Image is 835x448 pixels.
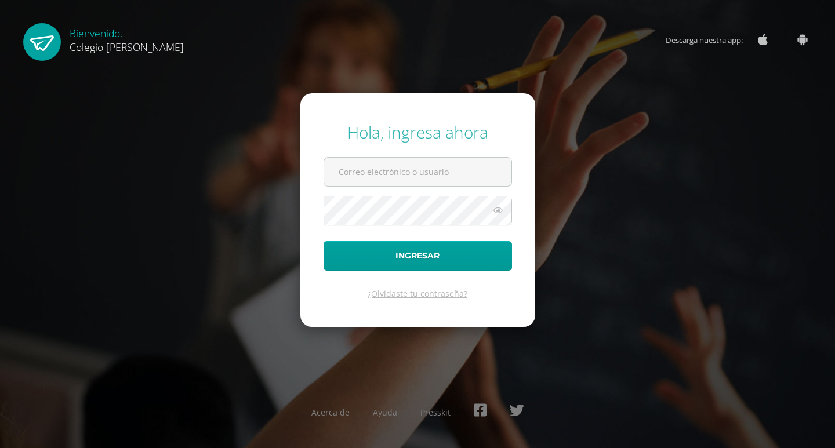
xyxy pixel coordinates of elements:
[368,288,467,299] a: ¿Olvidaste tu contraseña?
[324,121,512,143] div: Hola, ingresa ahora
[373,407,397,418] a: Ayuda
[70,40,184,54] span: Colegio [PERSON_NAME]
[420,407,451,418] a: Presskit
[70,23,184,54] div: Bienvenido,
[324,158,511,186] input: Correo electrónico o usuario
[311,407,350,418] a: Acerca de
[324,241,512,271] button: Ingresar
[666,29,754,51] span: Descarga nuestra app:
